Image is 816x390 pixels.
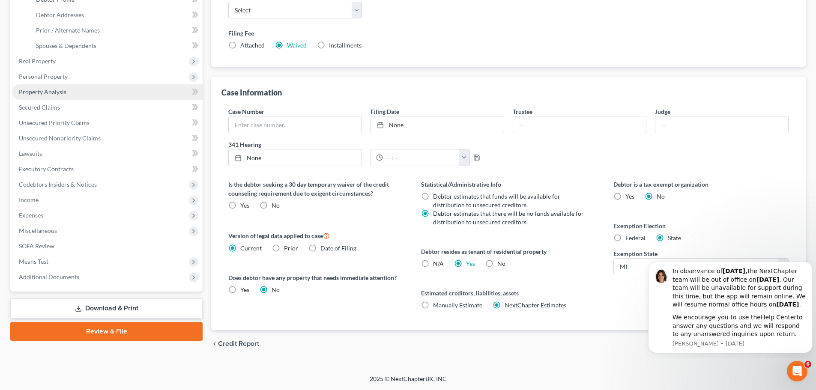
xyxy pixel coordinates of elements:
[19,150,42,157] span: Lawsuits
[19,57,56,65] span: Real Property
[19,165,74,173] span: Executory Contracts
[613,180,789,189] label: Debtor is a tax exempt organization
[29,38,203,54] a: Spouses & Dependents
[12,146,203,161] a: Lawsuits
[229,149,362,166] a: None
[371,116,504,133] a: None
[240,202,249,209] span: Yes
[19,196,39,203] span: Income
[19,88,66,95] span: Property Analysis
[19,273,79,280] span: Additional Documents
[19,227,57,234] span: Miscellaneous
[329,42,362,49] span: Installments
[10,322,203,341] a: Review & File
[421,289,596,298] label: Estimated creditors, liabilities, assets
[221,87,282,98] div: Case Information
[513,116,646,133] input: --
[29,7,203,23] a: Debtor Addresses
[211,340,259,347] button: chevron_left Credit Report
[240,42,265,49] span: Attached
[613,249,658,258] label: Exemption State
[36,42,96,49] span: Spouses & Dependents
[211,340,218,347] i: chevron_left
[164,375,652,390] div: 2025 © NextChapterBK, INC
[19,119,90,126] span: Unsecured Priority Claims
[284,244,298,252] span: Prior
[497,260,505,267] span: No
[224,140,508,149] label: 341 Hearing
[787,361,807,381] iframe: Intercom live chat
[12,115,203,131] a: Unsecured Priority Claims
[228,180,404,198] label: Is the debtor seeking a 30 day temporary waiver of the credit counseling requirement due to exige...
[625,234,646,241] span: Federal
[433,301,482,309] span: Manually Estimate
[513,107,532,116] label: Trustee
[645,245,816,358] iframe: Intercom notifications message
[433,260,444,267] span: N/A
[421,247,596,256] label: Debtor resides as tenant of residential property
[36,27,100,34] span: Prior / Alternate Names
[272,202,280,209] span: No
[625,193,634,200] span: Yes
[655,107,670,116] label: Judge
[668,234,681,241] span: State
[287,42,307,49] a: Waived
[19,104,60,111] span: Secured Claims
[804,361,811,368] span: 6
[272,286,280,293] span: No
[12,84,203,100] a: Property Analysis
[240,244,262,252] span: Current
[228,273,404,282] label: Does debtor have any property that needs immediate attention?
[371,107,399,116] label: Filing Date
[36,11,84,18] span: Debtor Addresses
[657,193,665,200] span: No
[12,131,203,146] a: Unsecured Nonpriority Claims
[12,161,203,177] a: Executory Contracts
[19,134,101,142] span: Unsecured Nonpriority Claims
[19,181,97,188] span: Codebtors Insiders & Notices
[655,116,788,133] input: --
[228,230,404,241] label: Version of legal data applied to case
[240,286,249,293] span: Yes
[383,149,460,166] input: -- : --
[228,29,789,38] label: Filing Fee
[320,244,356,252] span: Date of Filing
[10,298,203,319] a: Download & Print
[421,180,596,189] label: Statistical/Administrative Info
[19,73,68,80] span: Personal Property
[466,260,475,267] a: Yes
[433,193,560,208] span: Debtor estimates that funds will be available for distribution to unsecured creditors.
[218,340,259,347] span: Credit Report
[229,116,362,133] input: Enter case number...
[613,221,789,230] label: Exemption Election
[228,107,264,116] label: Case Number
[12,100,203,115] a: Secured Claims
[19,242,54,250] span: SOFA Review
[19,258,48,265] span: Means Test
[19,211,43,219] span: Expenses
[505,301,566,309] span: NextChapter Estimates
[29,23,203,38] a: Prior / Alternate Names
[12,238,203,254] a: SOFA Review
[433,210,584,226] span: Debtor estimates that there will be no funds available for distribution to unsecured creditors.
